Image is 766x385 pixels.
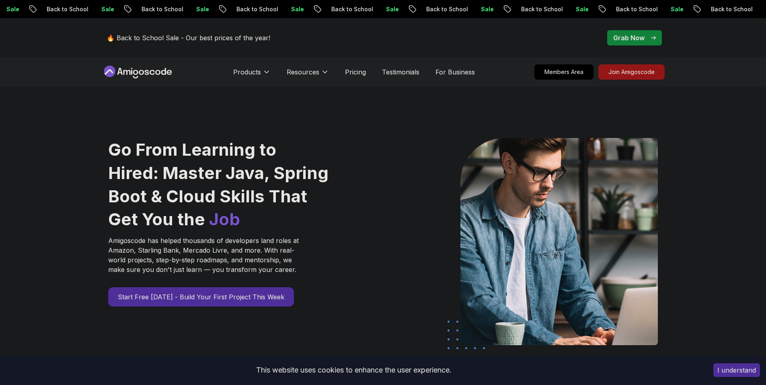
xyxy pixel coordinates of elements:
[704,5,758,13] p: Back to School
[108,236,301,274] p: Amigoscode has helped thousands of developers land roles at Amazon, Starling Bank, Mercado Livre,...
[6,361,701,379] div: This website uses cookies to enhance the user experience.
[287,67,319,77] p: Resources
[284,5,310,13] p: Sale
[460,138,658,345] img: hero
[599,65,664,79] p: Join Amigoscode
[94,5,120,13] p: Sale
[535,65,593,79] p: Members Area
[287,67,329,83] button: Resources
[233,67,261,77] p: Products
[233,67,271,83] button: Products
[229,5,284,13] p: Back to School
[107,33,270,43] p: 🔥 Back to School Sale - Our best prices of the year!
[324,5,379,13] p: Back to School
[39,5,94,13] p: Back to School
[382,67,419,77] a: Testimonials
[108,287,294,307] a: Start Free [DATE] - Build Your First Project This Week
[345,67,366,77] a: Pricing
[663,5,689,13] p: Sale
[514,5,569,13] p: Back to School
[134,5,189,13] p: Back to School
[419,5,474,13] p: Back to School
[435,67,475,77] a: For Business
[379,5,405,13] p: Sale
[713,363,760,377] button: Accept cookies
[598,64,665,80] a: Join Amigoscode
[474,5,499,13] p: Sale
[209,209,240,229] span: Job
[609,5,663,13] p: Back to School
[534,64,593,80] a: Members Area
[613,33,645,43] p: Grab Now
[108,138,330,231] h1: Go From Learning to Hired: Master Java, Spring Boot & Cloud Skills That Get You the
[569,5,594,13] p: Sale
[189,5,215,13] p: Sale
